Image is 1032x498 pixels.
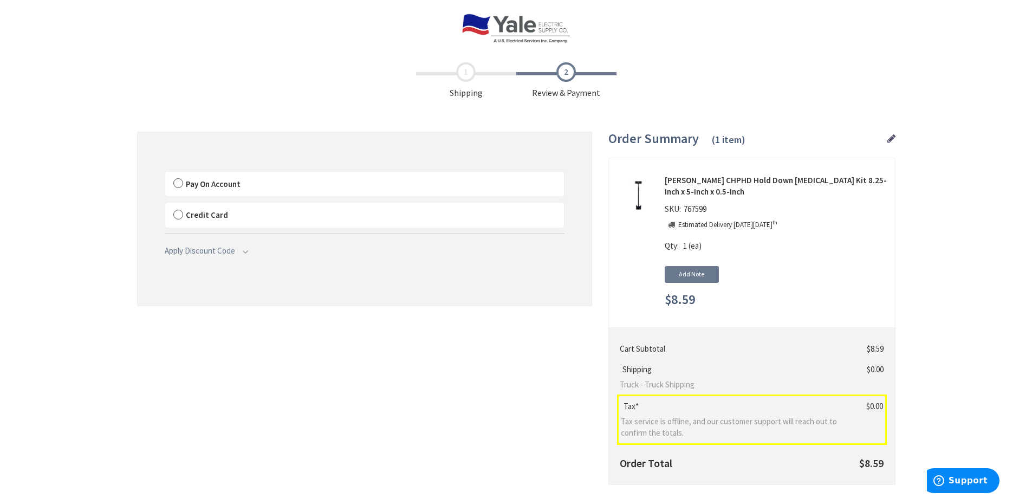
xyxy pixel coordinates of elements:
[683,241,687,251] span: 1
[665,203,709,218] div: SKU:
[462,14,570,43] img: Yale Electric Supply Co.
[678,220,777,230] p: Estimated Delivery [DATE][DATE]
[608,130,699,147] span: Order Summary
[867,344,884,354] span: $8.59
[712,133,745,146] span: (1 item)
[665,293,695,307] span: $8.59
[186,210,228,220] span: Credit Card
[665,174,887,198] strong: [PERSON_NAME] CHPHD Hold Down [MEDICAL_DATA] Kit 8.25-Inch x 5-Inch x 0.5-Inch
[866,401,883,411] span: $0.00
[621,179,655,212] img: Eaton CHPHD Hold Down Retainer Kit 8.25-Inch x 5-Inch x 0.5-Inch
[416,62,516,99] span: Shipping
[165,245,235,256] span: Apply Discount Code
[859,456,884,470] span: $8.59
[689,241,702,251] span: (ea)
[620,379,851,390] span: Truck - Truck Shipping
[681,204,709,214] span: 767599
[773,219,777,226] sup: th
[621,416,851,439] span: Tax service is offline, and our customer support will reach out to confirm the totals.
[186,179,241,189] span: Pay On Account
[516,62,616,99] span: Review & Payment
[618,339,855,359] th: Cart Subtotal
[665,241,677,251] span: Qty
[620,364,654,374] span: Shipping
[927,468,999,495] iframe: Opens a widget where you can find more information
[867,364,884,374] span: $0.00
[620,456,672,470] strong: Order Total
